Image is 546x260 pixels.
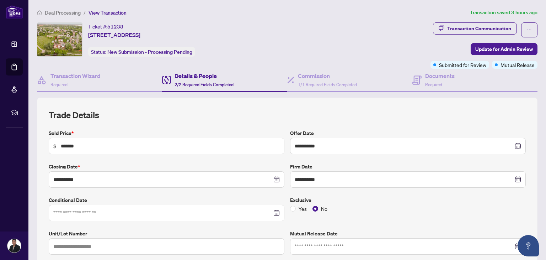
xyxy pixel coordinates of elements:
[290,230,526,238] label: Mutual Release Date
[84,9,86,17] li: /
[6,5,23,19] img: logo
[175,82,234,87] span: 2/2 Required Fields Completed
[425,82,442,87] span: Required
[88,47,195,57] div: Status:
[107,49,192,55] span: New Submission - Processing Pending
[447,23,511,34] div: Transaction Communication
[53,142,57,150] span: $
[37,10,42,15] span: home
[50,72,101,80] h4: Transaction Wizard
[88,31,140,39] span: [STREET_ADDRESS]
[49,196,284,204] label: Conditional Date
[88,22,123,31] div: Ticket #:
[49,129,284,137] label: Sold Price
[298,72,357,80] h4: Commission
[475,43,533,55] span: Update for Admin Review
[49,163,284,171] label: Closing Date
[290,129,526,137] label: Offer Date
[518,235,539,256] button: Open asap
[107,24,123,30] span: 51238
[500,61,535,69] span: Mutual Release
[433,22,517,35] button: Transaction Communication
[50,82,68,87] span: Required
[439,61,486,69] span: Submitted for Review
[290,163,526,171] label: Firm Date
[296,205,310,213] span: Yes
[175,72,234,80] h4: Details & People
[298,82,357,87] span: 1/1 Required Fields Completed
[7,239,21,253] img: Profile Icon
[89,10,127,16] span: View Transaction
[49,109,526,121] h2: Trade Details
[527,27,532,32] span: ellipsis
[290,196,526,204] label: Exclusive
[318,205,330,213] span: No
[471,43,537,55] button: Update for Admin Review
[425,72,455,80] h4: Documents
[45,10,81,16] span: Deal Processing
[470,9,537,17] article: Transaction saved 3 hours ago
[37,23,82,56] img: IMG-W12346353_1.jpg
[49,230,284,238] label: Unit/Lot Number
